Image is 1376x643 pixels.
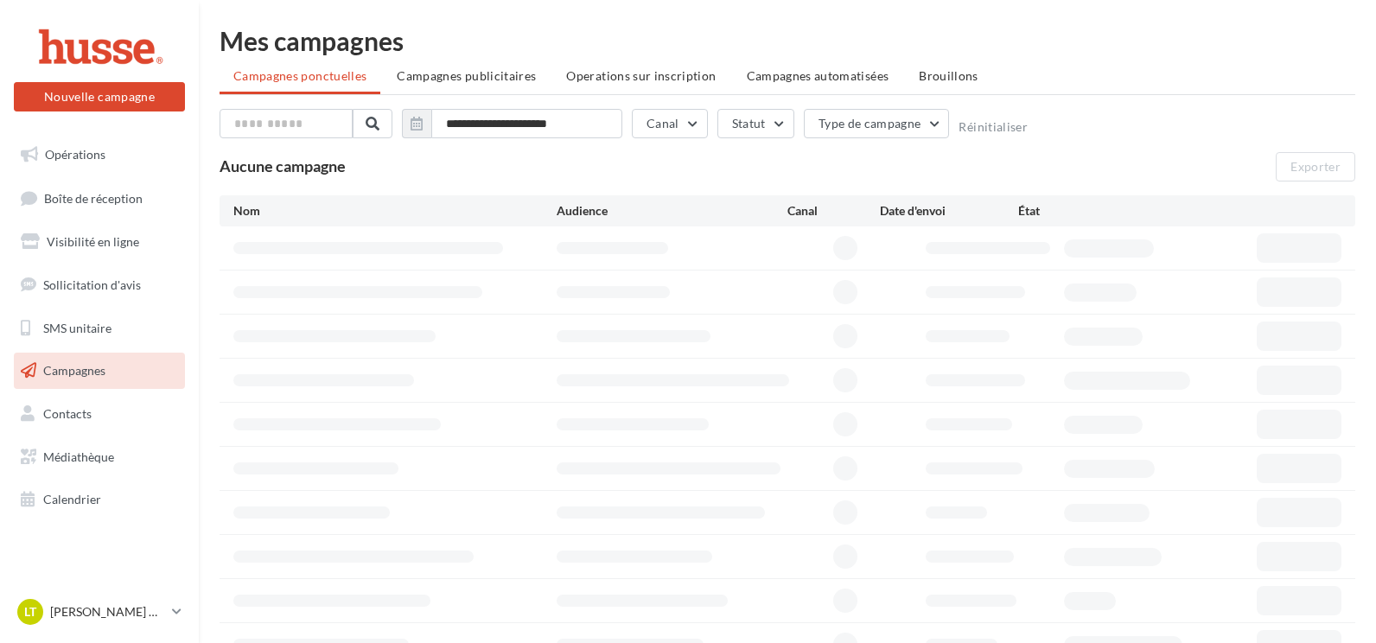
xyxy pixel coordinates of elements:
a: Médiathèque [10,439,188,475]
div: Date d'envoi [880,202,1018,220]
span: Operations sur inscription [566,68,716,83]
span: Calendrier [43,492,101,506]
span: SMS unitaire [43,320,111,334]
a: Opérations [10,137,188,173]
a: Lt [PERSON_NAME] & [PERSON_NAME] [14,595,185,628]
span: Boîte de réception [44,190,143,205]
a: Visibilité en ligne [10,224,188,260]
span: Campagnes publicitaires [397,68,536,83]
a: Contacts [10,396,188,432]
p: [PERSON_NAME] & [PERSON_NAME] [50,603,165,621]
span: Lt [24,603,36,621]
button: Réinitialiser [959,120,1028,134]
span: Aucune campagne [220,156,346,175]
a: Sollicitation d'avis [10,267,188,303]
span: Opérations [45,147,105,162]
span: Sollicitation d'avis [43,277,141,292]
button: Type de campagne [804,109,950,138]
div: Mes campagnes [220,28,1355,54]
button: Canal [632,109,708,138]
div: Audience [557,202,787,220]
span: Visibilité en ligne [47,234,139,249]
a: Calendrier [10,481,188,518]
span: Campagnes [43,363,105,378]
span: Campagnes automatisées [747,68,889,83]
a: Campagnes [10,353,188,389]
div: État [1018,202,1156,220]
span: Médiathèque [43,449,114,464]
span: Contacts [43,406,92,421]
div: Nom [233,202,557,220]
a: Boîte de réception [10,180,188,217]
button: Statut [717,109,794,138]
a: SMS unitaire [10,310,188,347]
button: Nouvelle campagne [14,82,185,111]
span: Brouillons [919,68,978,83]
div: Canal [787,202,880,220]
button: Exporter [1276,152,1355,181]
